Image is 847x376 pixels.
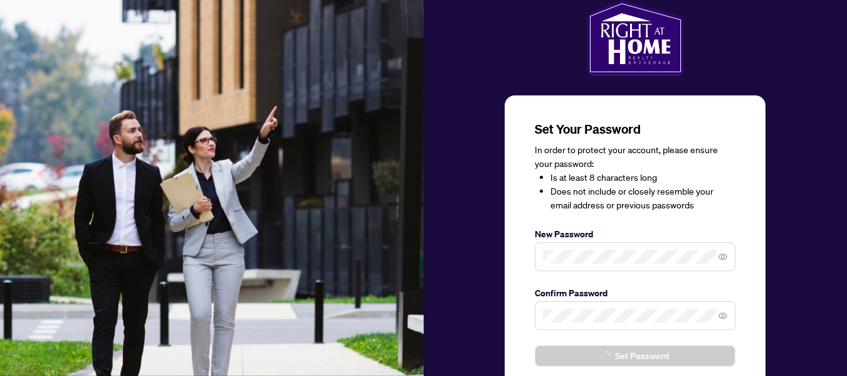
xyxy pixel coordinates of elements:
[718,311,727,320] span: eye
[550,185,735,212] li: Does not include or closely resemble your email address or previous passwords
[535,143,735,212] div: In order to protect your account, please ensure your password:
[535,286,735,300] label: Confirm Password
[535,227,735,241] label: New Password
[718,252,727,261] span: eye
[535,121,735,138] h3: Set Your Password
[550,171,735,185] li: Is at least 8 characters long
[535,345,735,367] button: Set Password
